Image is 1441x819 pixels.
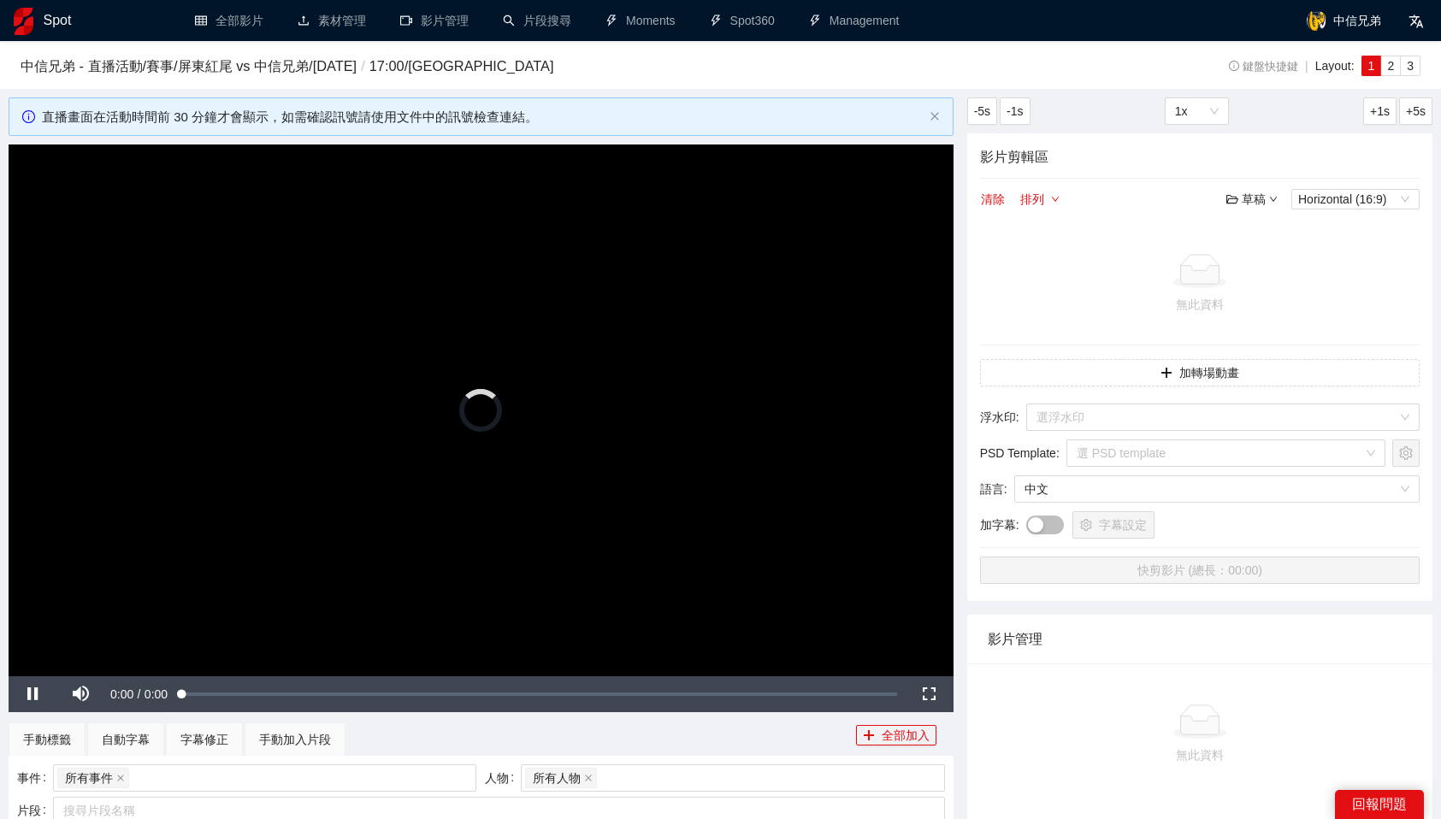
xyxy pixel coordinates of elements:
span: folder-open [1226,193,1238,205]
img: logo [14,8,33,35]
button: 快剪影片 (總長：00:00) [980,557,1420,584]
button: -5s [967,97,997,125]
div: 草稿 [1226,190,1278,209]
span: plus [863,729,875,743]
button: Fullscreen [906,676,954,712]
span: close [584,774,593,782]
span: / [138,687,141,701]
span: 0:00 [110,687,133,701]
div: 影片管理 [988,615,1412,663]
div: 無此資料 [994,745,1406,764]
button: setting [1392,439,1420,467]
button: +1s [1363,97,1397,125]
span: +1s [1370,102,1390,121]
button: +5s [1399,97,1432,125]
span: 中文 [1025,476,1409,502]
div: 自動字幕 [102,730,150,749]
button: close [930,111,940,122]
label: 事件 [17,764,53,792]
a: video-camera影片管理 [400,14,469,27]
div: 回報問題 [1335,790,1424,819]
span: down [1269,195,1278,203]
span: 所有事件 [65,769,113,787]
a: thunderboltMoments [605,14,676,27]
span: 3 [1407,59,1414,73]
button: -1s [1000,97,1030,125]
span: -5s [974,102,990,121]
div: 字幕修正 [180,730,228,749]
span: 2 [1387,59,1394,73]
span: close [930,111,940,121]
button: plus全部加入 [856,725,936,745]
button: Pause [9,676,56,712]
span: 所有人物 [533,769,581,787]
a: search片段搜尋 [503,14,571,27]
span: / [357,58,369,74]
span: 鍵盤快捷鍵 [1229,61,1298,73]
div: 無此資料 [987,295,1413,314]
span: 1 [1368,59,1375,73]
label: 人物 [485,764,521,792]
button: plus加轉場動畫 [980,359,1420,386]
span: +5s [1406,102,1426,121]
span: PSD Template : [980,444,1060,463]
div: 手動標籤 [23,730,71,749]
span: | [1305,59,1308,73]
span: info-circle [22,110,35,123]
a: table全部影片 [195,14,263,27]
a: upload素材管理 [298,14,366,27]
span: down [1051,195,1060,205]
button: setting字幕設定 [1072,511,1155,539]
span: 0:00 [145,687,168,701]
div: Progress Bar [182,692,897,696]
span: -1s [1007,102,1023,121]
button: 排列down [1019,189,1060,209]
div: 手動加入片段 [259,730,331,749]
div: Video Player [9,144,954,675]
a: thunderboltSpot360 [710,14,775,27]
a: thunderboltManagement [809,14,900,27]
span: Horizontal (16:9) [1298,190,1413,209]
span: 加字幕 : [980,516,1019,534]
span: 浮水印 : [980,408,1019,427]
button: 清除 [980,189,1006,209]
span: Layout: [1315,59,1355,73]
button: Mute [56,676,104,712]
h3: 中信兄弟 - 直播活動/賽事 / 屏東紅尾 vs 中信兄弟 / [DATE] 17:00 / [GEOGRAPHIC_DATA] [21,56,1138,78]
div: 直播畫面在活動時間前 30 分鐘才會顯示，如需確認訊號請使用文件中的訊號檢查連結。 [42,107,923,127]
h4: 影片剪輯區 [980,146,1420,168]
span: 語言 : [980,480,1007,498]
span: plus [1160,367,1172,380]
span: close [116,774,125,782]
span: 1x [1175,98,1219,124]
img: avatar [1306,10,1326,31]
span: info-circle [1229,61,1240,72]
